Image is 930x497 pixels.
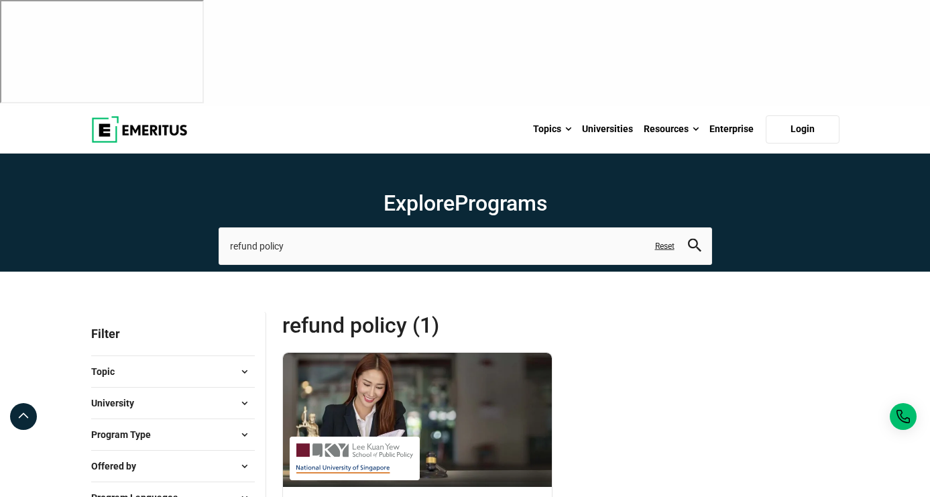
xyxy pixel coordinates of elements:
button: Topic [91,362,255,382]
p: Filter [91,312,255,355]
a: Universities [577,106,638,153]
span: University [91,396,145,410]
input: search-page [219,227,712,265]
a: Resources [638,106,704,153]
h1: Explore [219,190,712,217]
img: Public Policy with AI | Online Strategy and Innovation Course [283,353,553,487]
button: University [91,393,255,413]
button: Offered by [91,456,255,476]
button: search [688,238,701,254]
span: Offered by [91,459,147,474]
a: search [688,241,701,254]
a: Enterprise [704,106,759,153]
a: Login [766,115,839,144]
span: Program Type [91,427,162,442]
span: refund policy (1) [282,312,561,339]
span: Topic [91,364,125,379]
a: Reset search [655,240,675,252]
button: Program Type [91,425,255,445]
img: Lee Kuan Yew School of Public Policy Executive Education, NUS [296,443,413,474]
span: Programs [455,190,547,216]
a: Topics [528,106,577,153]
